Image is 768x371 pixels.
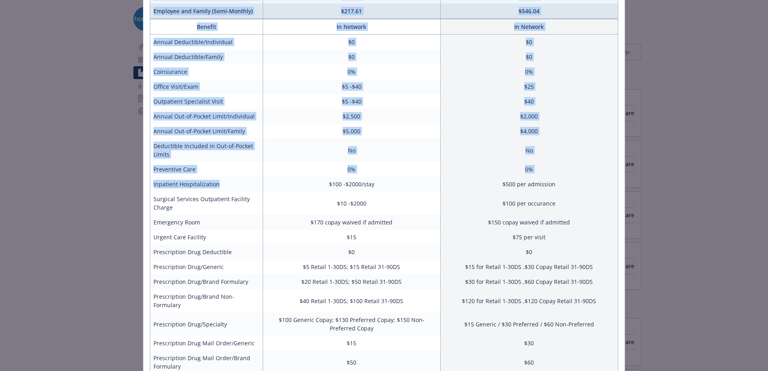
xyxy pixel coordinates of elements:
[440,79,618,94] td: $25
[440,245,618,259] td: $0
[150,109,263,124] td: Annual Out-of-Pocket Limit/Individual
[150,19,263,35] th: Benefit
[263,4,440,19] td: $217.61
[150,177,263,192] td: Inpatient Hospitalization
[440,192,618,215] td: $100 per occurance
[440,139,618,162] td: No
[440,4,618,19] td: $546.04
[263,215,440,230] td: $170 copay waived if admitted
[440,336,618,351] td: $30
[440,35,618,50] td: $0
[150,259,263,274] td: Prescription Drug/Generic
[263,94,440,109] td: $5 -$40
[263,312,440,336] td: $100 Generic Copay; $130 Preferred Copay; $150 Non-Preferred Copay
[150,274,263,289] td: Prescription Drug/Brand Formulary
[150,139,263,162] td: Deductible Included in Out-of-Pocket Limits
[263,245,440,259] td: $0
[263,139,440,162] td: No
[440,94,618,109] td: $40
[150,312,263,336] td: Prescription Drug/Specialty
[263,274,440,289] td: $20 Retail 1-30DS; $50 Retail 31-90DS
[150,79,263,94] td: Office Visit/Exam
[150,336,263,351] td: Prescription Drug Mail Order/Generic
[150,124,263,139] td: Annual Out-of-Pocket Limit/Family
[263,289,440,312] td: $40 Retail 1-30DS; $100 Retail 31-90DS
[263,49,440,64] td: $0
[440,259,618,274] td: $15 for Retail 1-30DS ,$30 Copay Retail 31-90DS
[150,215,263,230] td: Emergency Room
[150,192,263,215] td: Surgical Services Outpatient Facility Charge
[440,177,618,192] td: $500 per admission
[440,312,618,336] td: $15 Generic / $30 Preferred / $60 Non-Preferred
[263,259,440,274] td: $5 Retail 1-30DS; $15 Retail 31-90DS
[263,109,440,124] td: $2,500
[440,109,618,124] td: $2,000
[263,124,440,139] td: $5,000
[263,230,440,245] td: $15
[263,162,440,177] td: 0%
[440,289,618,312] td: $120 for Retail 1-30DS ,$120 Copay Retail 31-90DS
[150,4,263,19] td: Employee and Family (Semi-Monthly)
[150,289,263,312] td: Prescription Drug/Brand Non-Formulary
[440,230,618,245] td: $75 per visit
[150,245,263,259] td: Prescription Drug Deductible
[263,192,440,215] td: $10 -$2000
[440,19,618,35] th: In Network
[263,336,440,351] td: $15
[440,162,618,177] td: 0%
[440,274,618,289] td: $30 for Retail 1-30DS ,$60 Copay Retail 31-90DS
[150,49,263,64] td: Annual Deductible/Family
[440,64,618,79] td: 0%
[440,124,618,139] td: $4,000
[150,64,263,79] td: Coinsurance
[150,230,263,245] td: Urgent Care Facility
[263,64,440,79] td: 0%
[263,35,440,50] td: $0
[150,94,263,109] td: Outpatient Specialist Visit
[263,19,440,35] th: In Network
[150,162,263,177] td: Preventive Care
[440,215,618,230] td: $150 copay waived if admitted
[150,35,263,50] td: Annual Deductible/Individual
[263,79,440,94] td: $5 -$40
[440,49,618,64] td: $0
[263,177,440,192] td: $100 -$2000/stay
